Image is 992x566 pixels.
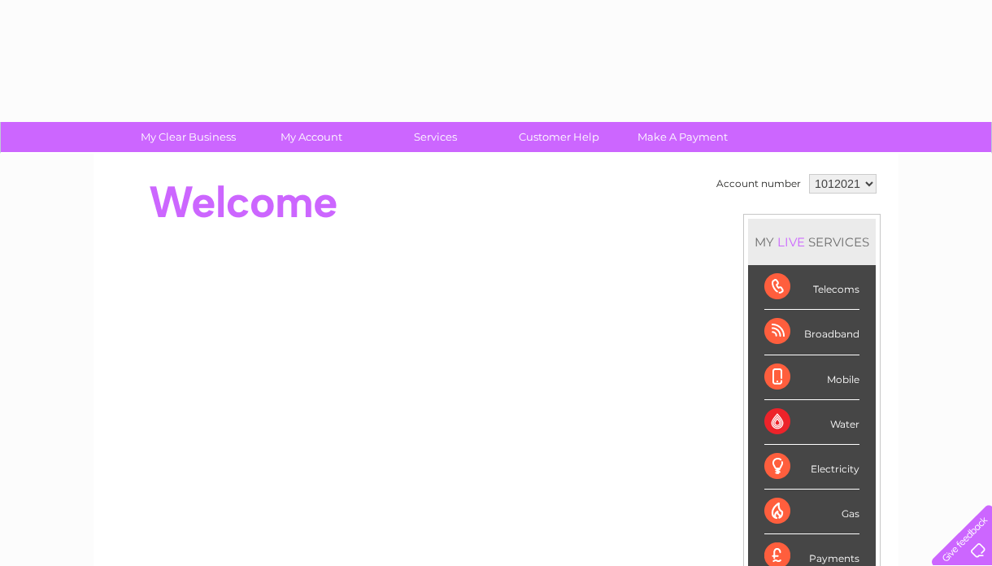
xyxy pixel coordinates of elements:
[764,265,859,310] div: Telecoms
[245,122,379,152] a: My Account
[764,445,859,490] div: Electricity
[764,490,859,534] div: Gas
[764,400,859,445] div: Water
[368,122,503,152] a: Services
[748,219,876,265] div: MY SERVICES
[121,122,255,152] a: My Clear Business
[774,234,808,250] div: LIVE
[492,122,626,152] a: Customer Help
[712,170,805,198] td: Account number
[764,310,859,355] div: Broadband
[616,122,750,152] a: Make A Payment
[764,355,859,400] div: Mobile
